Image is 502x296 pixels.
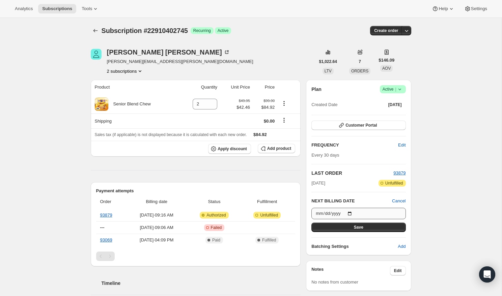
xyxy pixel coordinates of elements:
[279,100,289,107] button: Product actions
[439,6,448,11] span: Help
[91,49,102,60] span: kim burr
[253,132,267,137] span: $84.92
[325,69,332,73] span: LTV
[179,80,219,95] th: Quantity
[128,237,186,243] span: [DATE] · 04:09 PM
[319,59,337,64] span: $1,022.64
[100,225,105,230] span: ---
[392,198,406,204] button: Cancel
[359,59,361,64] span: 7
[354,225,363,230] span: Save
[388,102,402,107] span: [DATE]
[128,224,186,231] span: [DATE] · 09:06 AM
[374,28,398,33] span: Create order
[311,223,406,232] button: Save
[128,212,186,219] span: [DATE] · 09:16 AM
[311,266,390,275] h3: Notes
[393,170,406,175] a: 93879
[252,80,277,95] th: Price
[108,101,151,107] div: Senior Blend Chew
[102,280,301,287] h2: Timeline
[311,86,322,93] h2: Plan
[15,6,33,11] span: Analytics
[355,57,365,66] button: 7
[384,100,406,109] button: [DATE]
[107,49,230,56] div: [PERSON_NAME] [PERSON_NAME]
[311,279,358,285] span: No notes from customer
[206,212,226,218] span: Authorized
[208,144,251,154] button: Apply discount
[311,153,339,158] span: Every 30 days
[460,4,491,13] button: Settings
[82,6,92,11] span: Tools
[38,4,76,13] button: Subscriptions
[370,26,402,35] button: Create order
[95,97,108,111] img: product img
[254,104,275,111] span: $84.92
[42,6,72,11] span: Subscriptions
[311,101,337,108] span: Created Date
[100,212,112,218] a: 93879
[351,69,368,73] span: ORDERS
[128,198,186,205] span: Billing date
[96,188,296,194] h2: Payment attempts
[398,142,406,149] span: Edit
[263,99,275,103] small: $99.90
[394,140,410,151] button: Edit
[11,4,37,13] button: Analytics
[218,28,229,33] span: Active
[91,113,179,128] th: Shipping
[219,80,252,95] th: Unit Price
[311,142,398,149] h2: FREQUENCY
[190,198,239,205] span: Status
[390,266,406,275] button: Edit
[107,58,253,65] span: [PERSON_NAME][EMAIL_ADDRESS][PERSON_NAME][DOMAIN_NAME]
[311,170,393,176] h2: LAST ORDER
[383,86,403,93] span: Active
[428,4,458,13] button: Help
[102,27,188,34] span: Subscription #22910402745
[379,57,394,64] span: $146.09
[398,243,406,250] span: Add
[394,268,402,273] span: Edit
[107,68,144,74] button: Product actions
[95,132,247,137] span: Sales tax (if applicable) is not displayed because it is calculated with each new order.
[395,87,396,92] span: |
[471,6,487,11] span: Settings
[311,180,325,187] span: [DATE]
[267,146,291,151] span: Add product
[260,212,278,218] span: Unfulfilled
[264,119,275,124] span: $0.00
[212,237,220,243] span: Paid
[193,28,211,33] span: Recurring
[311,198,392,204] h2: NEXT BILLING DATE
[78,4,103,13] button: Tools
[239,99,250,103] small: $49.95
[382,66,391,71] span: AOV
[262,237,276,243] span: Fulfilled
[218,146,247,152] span: Apply discount
[91,26,100,35] button: Subscriptions
[393,170,406,176] button: 93879
[96,252,296,261] nav: Pagination
[311,243,398,250] h6: Batching Settings
[258,144,295,153] button: Add product
[279,117,289,124] button: Shipping actions
[100,237,112,242] a: 93069
[96,194,126,209] th: Order
[91,80,179,95] th: Product
[236,104,250,111] span: $42.46
[394,241,410,252] button: Add
[385,180,403,186] span: Unfulfilled
[243,198,291,205] span: Fulfillment
[211,225,222,230] span: Failed
[315,57,341,66] button: $1,022.64
[345,123,377,128] span: Customer Portal
[311,121,406,130] button: Customer Portal
[479,266,495,283] div: Open Intercom Messenger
